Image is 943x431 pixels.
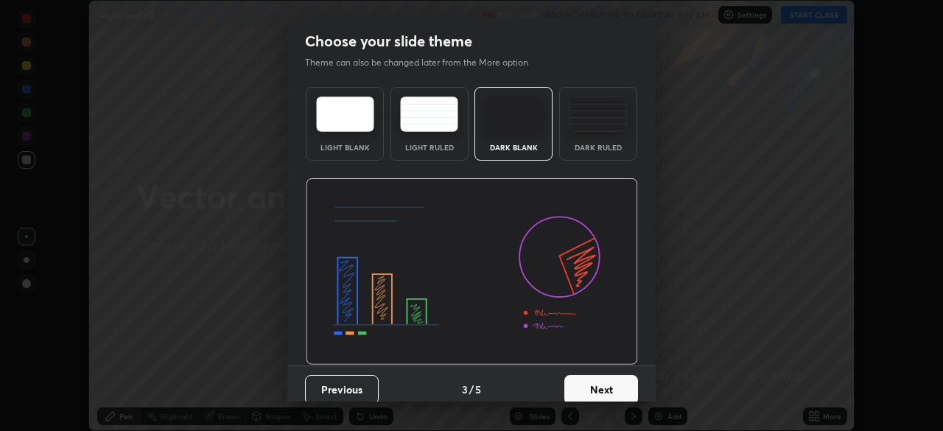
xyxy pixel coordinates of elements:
div: Light Blank [315,144,374,151]
img: darkTheme.f0cc69e5.svg [485,97,543,132]
img: darkThemeBanner.d06ce4a2.svg [306,178,638,365]
img: darkRuledTheme.de295e13.svg [569,97,627,132]
img: lightRuledTheme.5fabf969.svg [400,97,458,132]
div: Dark Ruled [569,144,628,151]
h4: / [469,382,474,397]
p: Theme can also be changed later from the More option [305,56,544,69]
div: Dark Blank [484,144,543,151]
img: lightTheme.e5ed3b09.svg [316,97,374,132]
h4: 3 [462,382,468,397]
h2: Choose your slide theme [305,32,472,51]
h4: 5 [475,382,481,397]
div: Light Ruled [400,144,459,151]
button: Next [564,375,638,404]
button: Previous [305,375,379,404]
